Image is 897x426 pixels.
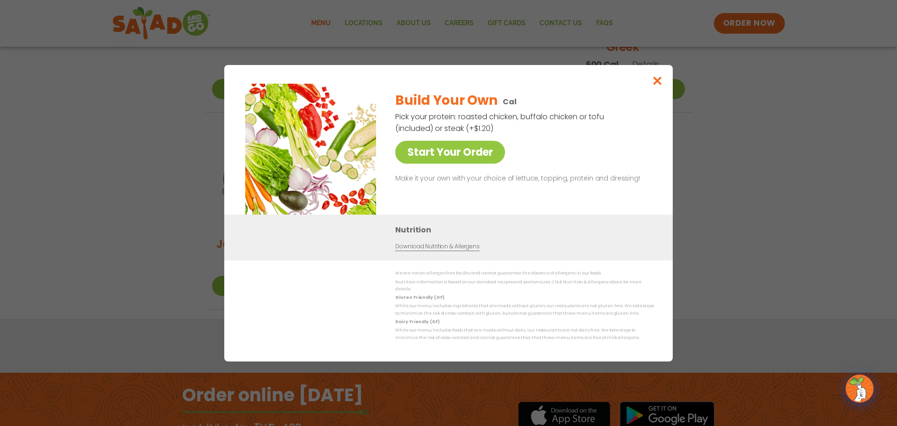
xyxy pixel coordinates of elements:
h2: Build Your Own [395,91,497,110]
h3: Nutrition [395,224,659,236]
p: Pick your protein: roasted chicken, buffalo chicken or tofu (included) or steak (+$1.20) [395,111,605,134]
a: Download Nutrition & Allergens [395,242,479,251]
strong: Dairy Friendly (DF) [395,319,439,325]
p: While our menu includes foods that are made without dairy, our restaurants are not dairy free. We... [395,327,654,341]
img: Featured product photo for Build Your Own [245,84,376,215]
p: While our menu includes ingredients that are made without gluten, our restaurants are not gluten ... [395,303,654,317]
img: wpChatIcon [847,375,873,402]
p: Make it your own with your choice of lettuce, topping, protein and dressing! [395,173,650,184]
a: Start Your Order [395,141,505,164]
p: Cal [503,96,517,108]
button: Close modal [642,65,673,96]
p: Nutrition information is based on our standard recipes and portion sizes. Click Nutrition & Aller... [395,278,654,293]
p: We are not an allergen free facility and cannot guarantee the absence of allergens in our foods. [395,270,654,277]
strong: Gluten Friendly (GF) [395,295,444,300]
